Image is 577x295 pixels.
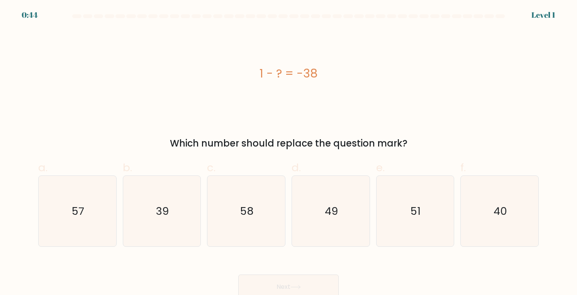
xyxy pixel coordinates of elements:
[292,160,301,175] span: d.
[411,204,421,219] text: 51
[460,160,466,175] span: f.
[123,160,132,175] span: b.
[531,9,555,21] div: Level 1
[38,65,539,82] div: 1 - ? = -38
[156,204,169,219] text: 39
[494,204,507,219] text: 40
[43,137,534,150] div: Which number should replace the question mark?
[240,204,254,219] text: 58
[22,9,38,21] div: 0:44
[376,160,385,175] span: e.
[325,204,338,219] text: 49
[38,160,48,175] span: a.
[72,204,84,219] text: 57
[207,160,216,175] span: c.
